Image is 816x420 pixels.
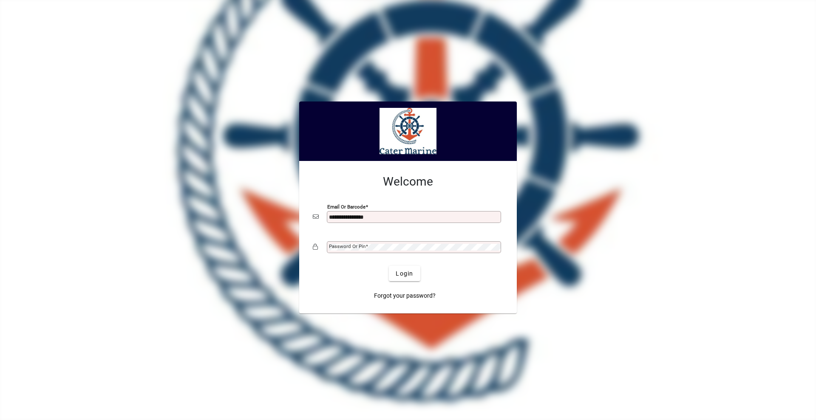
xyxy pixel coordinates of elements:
mat-label: Email or Barcode [327,204,365,210]
a: Forgot your password? [371,288,439,303]
h2: Welcome [313,175,503,189]
mat-label: Password or Pin [329,243,365,249]
span: Login [396,269,413,278]
button: Login [389,266,420,281]
span: Forgot your password? [374,291,436,300]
